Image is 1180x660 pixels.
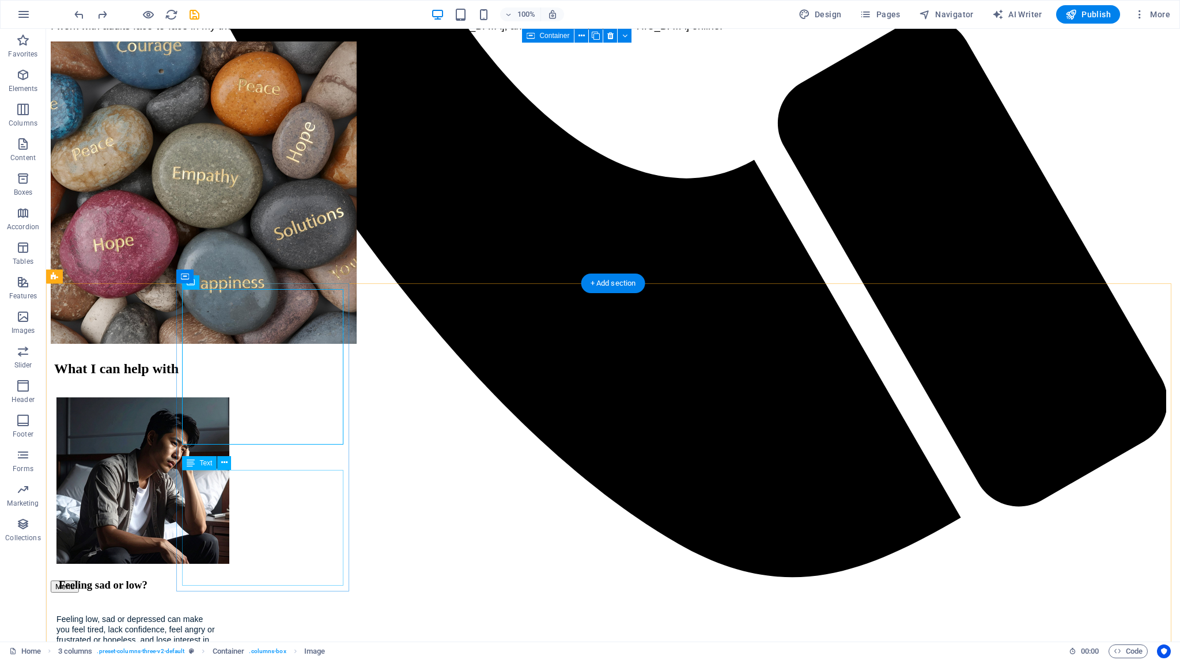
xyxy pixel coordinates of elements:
span: . preset-columns-three-v2-default [97,644,184,658]
button: Design [794,5,846,24]
button: Usercentrics [1157,644,1171,658]
button: Pages [855,5,905,24]
span: Click to select. Double-click to edit [58,644,93,658]
i: Redo: Change image (Ctrl+Y, ⌘+Y) [96,8,109,21]
span: Container [539,32,569,39]
button: 100% [500,7,541,21]
button: reload [164,7,178,21]
span: Code [1114,644,1143,658]
div: Design (Ctrl+Alt+Y) [794,5,846,24]
p: Columns [9,119,37,128]
button: redo [95,7,109,21]
span: More [1134,9,1170,20]
a: Click to cancel selection. Double-click to open Pages [9,644,41,658]
i: On resize automatically adjust zoom level to fit chosen device. [547,9,558,20]
p: Marketing [7,499,39,508]
span: Design [799,9,842,20]
p: Accordion [7,222,39,232]
nav: breadcrumb [58,644,326,658]
h6: Session time [1069,644,1099,658]
button: save [187,7,201,21]
p: Favorites [8,50,37,59]
button: Publish [1056,5,1120,24]
span: Click to select. Double-click to edit [213,644,245,658]
button: Navigator [914,5,978,24]
p: Features [9,291,37,301]
p: Forms [13,464,33,473]
p: Boxes [14,188,33,197]
span: 00 00 [1081,644,1099,658]
span: AI Writer [992,9,1042,20]
span: Pages [860,9,900,20]
p: Elements [9,84,38,93]
p: Header [12,395,35,404]
p: Content [10,153,36,162]
span: Click to select. Double-click to edit [304,644,325,658]
button: Code [1109,644,1148,658]
button: undo [72,7,86,21]
i: Save (Ctrl+S) [188,8,201,21]
p: Slider [14,361,32,370]
span: : [1089,647,1091,655]
span: . columns-box [249,644,286,658]
button: AI Writer [988,5,1047,24]
div: + Add section [581,274,645,293]
p: Footer [13,430,33,439]
i: This element is a customizable preset [189,648,194,654]
button: More [1129,5,1175,24]
span: Navigator [919,9,974,20]
p: Images [12,326,35,335]
h6: 100% [517,7,536,21]
p: Tables [13,257,33,266]
span: Text [199,460,212,466]
i: Undo: Edit headline (Ctrl+Z) [73,8,86,21]
p: Collections [5,533,40,543]
span: Publish [1065,9,1111,20]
